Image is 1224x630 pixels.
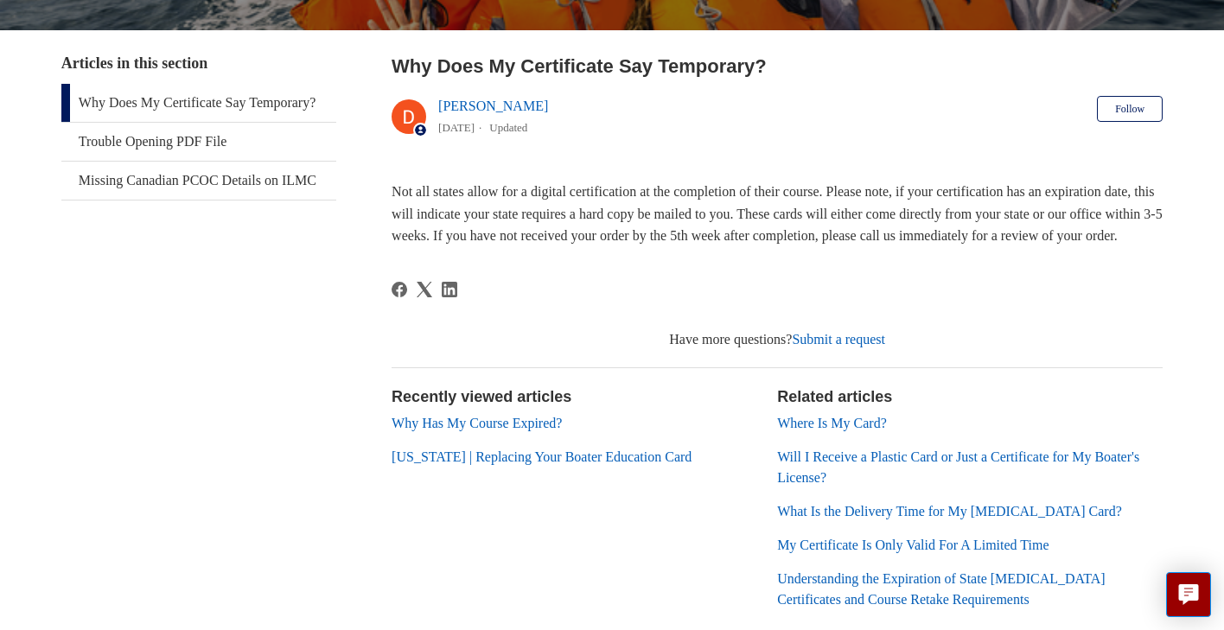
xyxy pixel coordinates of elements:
h2: Why Does My Certificate Say Temporary? [392,52,1163,80]
svg: Share this page on LinkedIn [442,282,457,297]
button: Live chat [1166,572,1211,617]
span: Not all states allow for a digital certification at the completion of their course. Please note, ... [392,184,1163,243]
h2: Recently viewed articles [392,385,760,409]
a: Missing Canadian PCOC Details on ILMC [61,162,337,200]
time: 03/01/2024, 16:22 [438,121,475,134]
li: Updated [489,121,527,134]
a: LinkedIn [442,282,457,297]
a: [US_STATE] | Replacing Your Boater Education Card [392,449,692,464]
a: Understanding the Expiration of State [MEDICAL_DATA] Certificates and Course Retake Requirements [777,571,1106,607]
a: [PERSON_NAME] [438,99,548,113]
a: My Certificate Is Only Valid For A Limited Time [777,538,1049,552]
a: Will I Receive a Plastic Card or Just a Certificate for My Boater's License? [777,449,1139,485]
a: Trouble Opening PDF File [61,123,337,161]
a: What Is the Delivery Time for My [MEDICAL_DATA] Card? [777,504,1122,519]
a: Where Is My Card? [777,416,887,430]
a: X Corp [417,282,432,297]
div: Have more questions? [392,329,1163,350]
a: Facebook [392,282,407,297]
a: Why Has My Course Expired? [392,416,562,430]
svg: Share this page on X Corp [417,282,432,297]
h2: Related articles [777,385,1163,409]
a: Why Does My Certificate Say Temporary? [61,84,337,122]
span: Articles in this section [61,54,207,72]
button: Follow Article [1097,96,1163,122]
svg: Share this page on Facebook [392,282,407,297]
a: Submit a request [792,332,885,347]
